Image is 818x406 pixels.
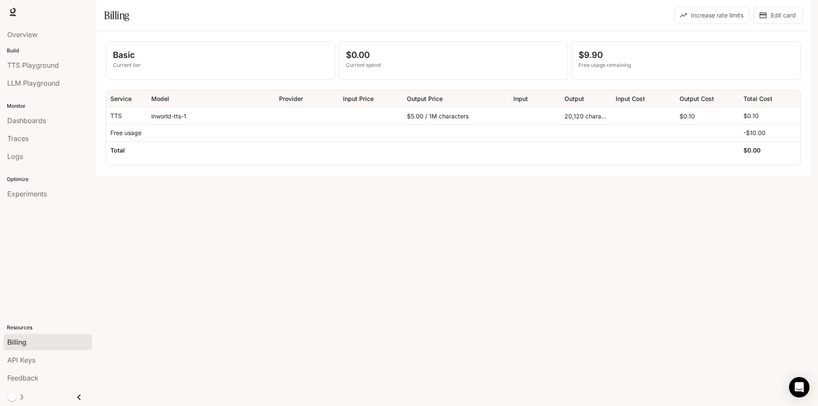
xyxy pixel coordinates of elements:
[579,49,794,61] p: $9.90
[110,146,125,155] h6: Total
[560,107,611,124] div: 20,120 characters
[743,129,766,137] p: -$10.00
[151,95,169,102] div: Model
[113,49,328,61] p: Basic
[674,7,750,24] button: Increase rate limits
[754,7,803,24] button: Edit card
[675,107,739,124] div: $0.10
[346,61,561,69] p: Current spend
[616,95,645,102] div: Input Cost
[343,95,374,102] div: Input Price
[579,61,794,69] p: Free usage remaining
[113,61,328,69] p: Current tier
[110,112,122,120] p: TTS
[110,95,132,102] div: Service
[279,95,303,102] div: Provider
[147,107,275,124] div: inworld-tts-1
[743,112,759,120] p: $0.10
[407,95,443,102] div: Output Price
[104,7,129,24] h1: Billing
[346,49,561,61] p: $0.00
[743,146,760,155] h6: $0.00
[789,377,809,397] div: Open Intercom Messenger
[110,129,141,137] p: Free usage
[743,95,772,102] div: Total Cost
[565,95,584,102] div: Output
[513,95,528,102] div: Input
[403,107,509,124] div: $5.00 / 1M characters
[680,95,714,102] div: Output Cost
